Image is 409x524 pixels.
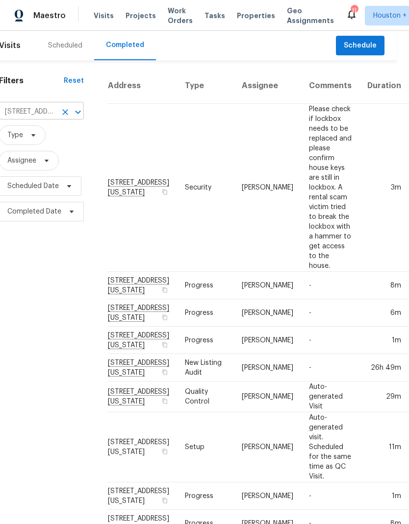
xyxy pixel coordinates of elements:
td: Security [177,104,234,272]
td: 6m [359,299,409,327]
th: Assignee [234,68,301,104]
td: [PERSON_NAME] [234,412,301,482]
td: 1m [359,327,409,354]
th: Address [107,68,177,104]
span: Scheduled Date [7,181,59,191]
button: Copy Address [160,397,169,405]
td: Auto-generated Visit [301,381,359,412]
span: Work Orders [168,6,193,25]
td: - [301,354,359,381]
button: Schedule [336,36,384,56]
td: Progress [177,299,234,327]
td: New Listing Audit [177,354,234,381]
div: Completed [106,40,144,50]
button: Clear [58,105,72,119]
td: [PERSON_NAME] [234,354,301,381]
td: [PERSON_NAME] [234,482,301,510]
span: Type [7,130,23,140]
td: [PERSON_NAME] [234,104,301,272]
td: [STREET_ADDRESS][US_STATE] [107,412,177,482]
td: Auto-generated visit. Scheduled for the same time as QC Visit. [301,412,359,482]
td: [PERSON_NAME] [234,272,301,299]
button: Copy Address [160,496,169,505]
span: Geo Assignments [287,6,334,25]
button: Copy Address [160,313,169,322]
td: - [301,327,359,354]
span: Tasks [204,12,225,19]
td: [PERSON_NAME] [234,381,301,412]
th: Comments [301,68,359,104]
td: [PERSON_NAME] [234,299,301,327]
button: Copy Address [160,447,169,456]
td: Setup [177,412,234,482]
span: Maestro [33,11,66,21]
td: [PERSON_NAME] [234,327,301,354]
td: - [301,299,359,327]
div: Scheduled [48,41,82,50]
td: 3m [359,104,409,272]
button: Copy Address [160,368,169,377]
span: Visits [94,11,114,21]
td: Progress [177,327,234,354]
button: Open [71,105,85,119]
td: Progress [177,272,234,299]
td: [STREET_ADDRESS][US_STATE] [107,482,177,510]
span: Completed Date [7,207,61,216]
td: - [301,272,359,299]
span: Schedule [344,40,377,52]
button: Copy Address [160,340,169,349]
td: 8m [359,272,409,299]
td: Progress [177,482,234,510]
span: Assignee [7,156,36,166]
td: 11m [359,412,409,482]
th: Type [177,68,234,104]
div: 11 [351,6,358,16]
div: Reset [64,76,84,86]
th: Duration [359,68,409,104]
span: Properties [237,11,275,21]
td: 26h 49m [359,354,409,381]
td: 29m [359,381,409,412]
td: 1m [359,482,409,510]
button: Copy Address [160,188,169,196]
td: Please check if lockbox needs to be replaced and please confirm house keys are still in lockbox. ... [301,104,359,272]
td: Quality Control [177,381,234,412]
button: Copy Address [160,286,169,294]
td: - [301,482,359,510]
span: Projects [126,11,156,21]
